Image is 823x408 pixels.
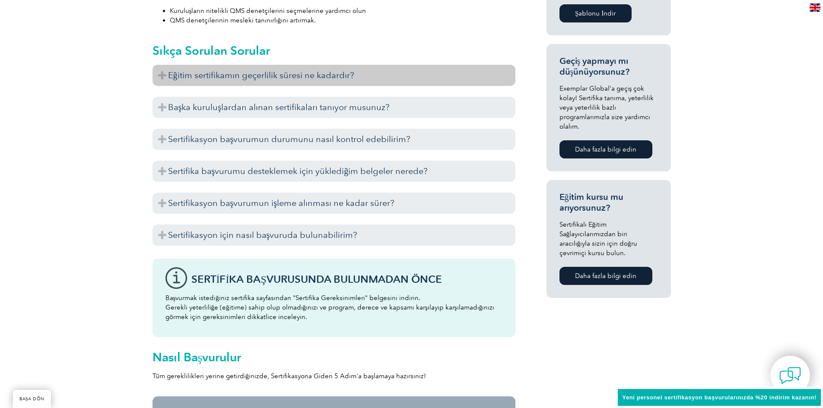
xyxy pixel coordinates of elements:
[153,372,426,380] font: Tüm gereklilikleri yerine getirdiğinizde, Sertifikasyona Giden 5 Adım'a başlamaya hazırsınız!
[575,145,636,153] font: Daha fazla bilgi edin
[191,273,442,285] font: Sertifika Başvurusunda Bulunmadan Önce
[168,198,395,208] font: Sertifikasyon başvurumun işleme alınması ne kadar sürer?
[779,365,801,386] img: contact-chat.png
[559,4,632,22] a: Şablonu İndir
[168,230,358,240] font: Sertifikasyon için nasıl başvuruda bulunabilirim?
[575,272,636,280] font: Daha fazla bilgi edin
[622,394,817,401] font: Yeni personel sertifikasyon başvurularınızda %20 indirim kazanın!
[559,267,652,285] a: Daha fazla bilgi edin
[170,7,366,15] font: Kuruluşların nitelikli QMS denetçilerini seçmelerine yardımcı olun
[13,390,51,408] a: BAŞA DÖN
[559,192,623,213] font: Eğitim kursu mu arıyorsunuz?
[165,294,420,302] font: Başvurmak istediğiniz sertifika sayfasından "Sertifika Gereksinimleri" belgesini indirin.
[559,221,637,257] font: Sertifikalı Eğitim Sağlayıcılarımızdan biri aracılığıyla sizin için doğru çevrimiçi kursu bulun.
[810,3,820,12] img: en
[168,166,428,176] font: Sertifika başvurumu desteklemek için yüklediğim belgeler nerede?
[168,134,411,144] font: Sertifikasyon başvurumun durumunu nasıl kontrol edebilirim?
[165,304,495,321] font: Gerekli yeterliliğe (eğitime) sahip olup olmadığınızı ve program, derece ve kapsamı karşılayıp ka...
[168,70,354,80] font: Eğitim sertifikamın geçerlilik süresi ne kadardır?
[153,43,270,58] font: Sıkça Sorulan Sorular
[168,102,390,112] font: Başka kuruluşlardan alınan sertifikaları tanıyor musunuz?
[170,16,316,24] font: QMS denetçilerinin mesleki tanınırlığını artırmak.
[559,85,654,130] font: Exemplar Global'a geçiş çok kolay! Sertifika tanıma, yeterlilik veya yeterlilik bazlı programları...
[153,350,241,364] font: Nasıl Başvurulur
[559,56,630,77] font: Geçiş yapmayı mı düşünüyorsunuz?
[559,140,652,158] a: Daha fazla bilgi edin
[19,396,44,402] font: BAŞA DÖN
[575,9,616,17] font: Şablonu İndir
